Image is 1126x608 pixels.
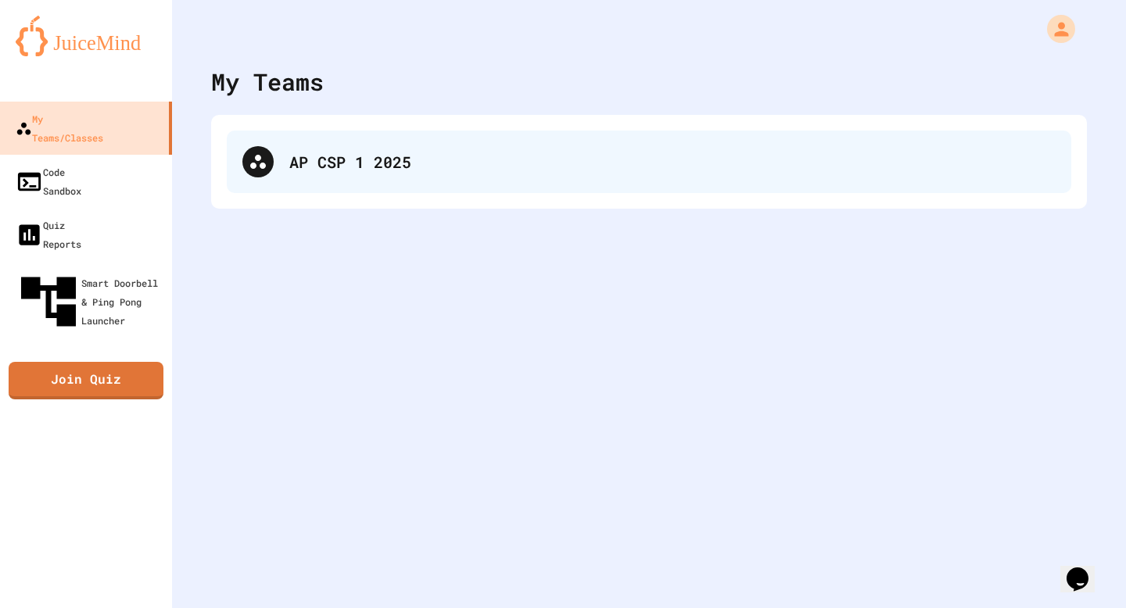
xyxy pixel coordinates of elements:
[227,131,1071,193] div: AP CSP 1 2025
[9,362,163,399] a: Join Quiz
[16,163,81,200] div: Code Sandbox
[16,216,81,253] div: Quiz Reports
[289,150,1056,173] div: AP CSP 1 2025
[16,109,103,147] div: My Teams/Classes
[1031,11,1079,47] div: My Account
[211,64,324,99] div: My Teams
[16,269,166,334] div: Smart Doorbell & Ping Pong Launcher
[16,16,156,56] img: logo-orange.svg
[1060,545,1110,592] iframe: chat widget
